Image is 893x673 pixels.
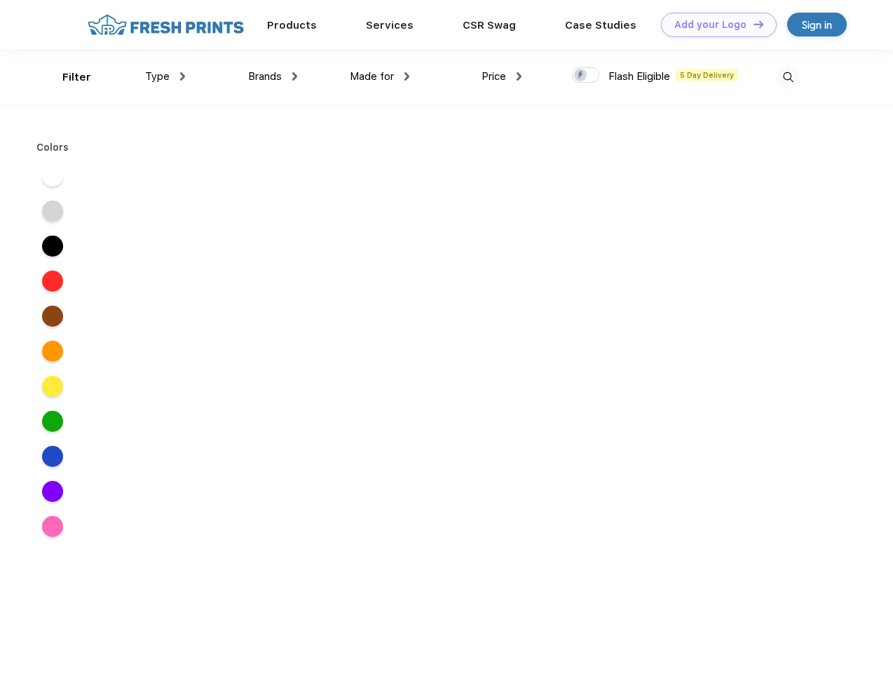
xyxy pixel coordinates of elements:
a: Services [366,19,414,32]
img: desktop_search.svg [777,66,800,89]
span: Brands [248,70,282,83]
span: Made for [350,70,394,83]
div: Colors [26,140,80,155]
span: 5 Day Delivery [676,69,738,81]
div: Sign in [802,17,832,33]
span: Price [482,70,506,83]
a: Products [267,19,317,32]
span: Type [145,70,170,83]
img: dropdown.png [517,72,522,81]
img: dropdown.png [180,72,185,81]
div: Add your Logo [674,19,747,31]
img: dropdown.png [292,72,297,81]
img: fo%20logo%202.webp [83,13,248,37]
a: CSR Swag [463,19,516,32]
span: Flash Eligible [608,70,670,83]
div: Filter [62,69,91,86]
a: Sign in [787,13,847,36]
img: DT [754,20,763,28]
img: dropdown.png [404,72,409,81]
